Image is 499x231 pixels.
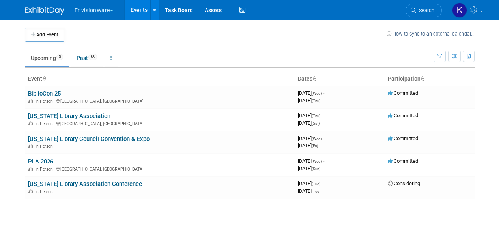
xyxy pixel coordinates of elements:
[321,180,323,186] span: -
[35,99,55,104] span: In-Person
[323,90,324,96] span: -
[28,120,292,126] div: [GEOGRAPHIC_DATA], [GEOGRAPHIC_DATA]
[298,90,324,96] span: [DATE]
[323,135,324,141] span: -
[25,51,69,66] a: Upcoming5
[312,91,322,96] span: (Wed)
[298,188,320,194] span: [DATE]
[295,72,385,86] th: Dates
[406,4,442,17] a: Search
[385,72,475,86] th: Participation
[388,90,418,96] span: Committed
[323,158,324,164] span: -
[35,189,55,194] span: In-Person
[28,165,292,172] div: [GEOGRAPHIC_DATA], [GEOGRAPHIC_DATA]
[416,8,434,13] span: Search
[35,167,55,172] span: In-Person
[71,51,103,66] a: Past83
[452,3,467,18] img: Kathryn Spier-Miller
[312,159,322,163] span: (Wed)
[28,113,110,120] a: [US_STATE] Library Association
[298,113,323,118] span: [DATE]
[298,158,324,164] span: [DATE]
[28,144,33,148] img: In-Person Event
[298,135,324,141] span: [DATE]
[42,75,46,82] a: Sort by Event Name
[312,182,320,186] span: (Tue)
[88,54,97,60] span: 83
[387,31,475,37] a: How to sync to an external calendar...
[312,167,320,171] span: (Sun)
[28,180,142,188] a: [US_STATE] Library Association Conference
[25,7,64,15] img: ExhibitDay
[388,135,418,141] span: Committed
[312,121,320,126] span: (Sat)
[35,121,55,126] span: In-Person
[312,189,320,193] span: (Tue)
[321,113,323,118] span: -
[28,158,53,165] a: PLA 2026
[298,120,320,126] span: [DATE]
[298,98,320,103] span: [DATE]
[28,135,150,143] a: [US_STATE] Library Council Convention & Expo
[312,144,318,148] span: (Fri)
[312,114,320,118] span: (Thu)
[298,143,318,148] span: [DATE]
[28,98,292,104] div: [GEOGRAPHIC_DATA], [GEOGRAPHIC_DATA]
[25,28,64,42] button: Add Event
[28,90,61,97] a: BiblioCon 25
[28,99,33,103] img: In-Person Event
[56,54,63,60] span: 5
[28,167,33,171] img: In-Person Event
[388,158,418,164] span: Committed
[25,72,295,86] th: Event
[35,144,55,149] span: In-Person
[298,180,323,186] span: [DATE]
[298,165,320,171] span: [DATE]
[312,99,320,103] span: (Thu)
[421,75,424,82] a: Sort by Participation Type
[388,113,418,118] span: Committed
[388,180,420,186] span: Considering
[312,137,322,141] span: (Wed)
[312,75,316,82] a: Sort by Start Date
[28,189,33,193] img: In-Person Event
[28,121,33,125] img: In-Person Event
